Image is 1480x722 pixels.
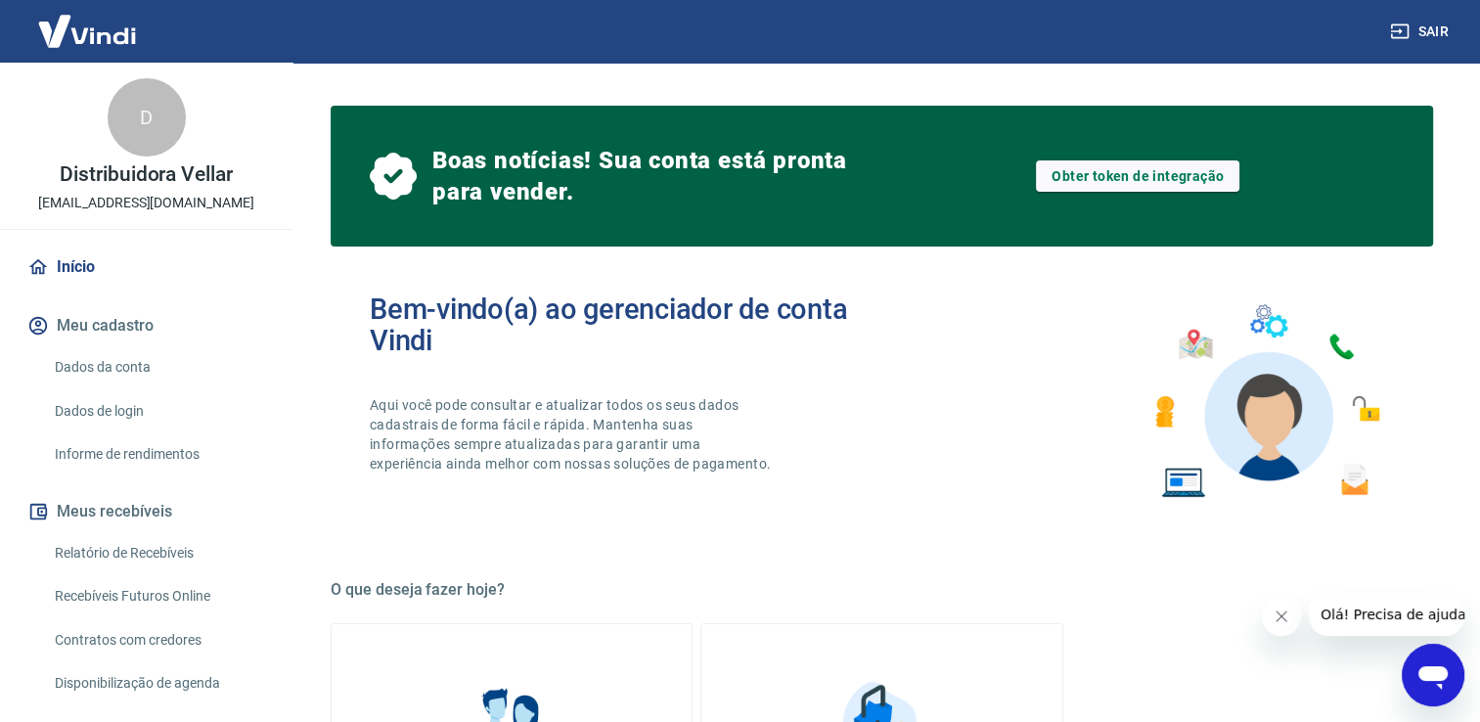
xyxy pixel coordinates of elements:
[331,580,1433,600] h5: O que deseja fazer hoje?
[23,1,151,61] img: Vindi
[47,434,269,474] a: Informe de rendimentos
[1262,597,1301,636] iframe: Fechar mensagem
[23,246,269,289] a: Início
[47,620,269,660] a: Contratos com credores
[432,145,855,207] span: Boas notícias! Sua conta está pronta para vender.
[47,347,269,387] a: Dados da conta
[108,78,186,157] div: D
[47,391,269,431] a: Dados de login
[60,164,233,185] p: Distribuidora Vellar
[47,576,269,616] a: Recebíveis Futuros Online
[47,663,269,703] a: Disponibilização de agenda
[38,193,254,213] p: [EMAIL_ADDRESS][DOMAIN_NAME]
[1036,160,1239,192] a: Obter token de integração
[370,293,882,356] h2: Bem-vindo(a) ao gerenciador de conta Vindi
[1402,644,1464,706] iframe: Botão para abrir a janela de mensagens
[47,533,269,573] a: Relatório de Recebíveis
[1138,293,1394,510] img: Imagem de um avatar masculino com diversos icones exemplificando as funcionalidades do gerenciado...
[23,304,269,347] button: Meu cadastro
[1386,14,1457,50] button: Sair
[23,490,269,533] button: Meus recebíveis
[370,395,775,474] p: Aqui você pode consultar e atualizar todos os seus dados cadastrais de forma fácil e rápida. Mant...
[1309,593,1464,636] iframe: Mensagem da empresa
[12,14,164,29] span: Olá! Precisa de ajuda?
